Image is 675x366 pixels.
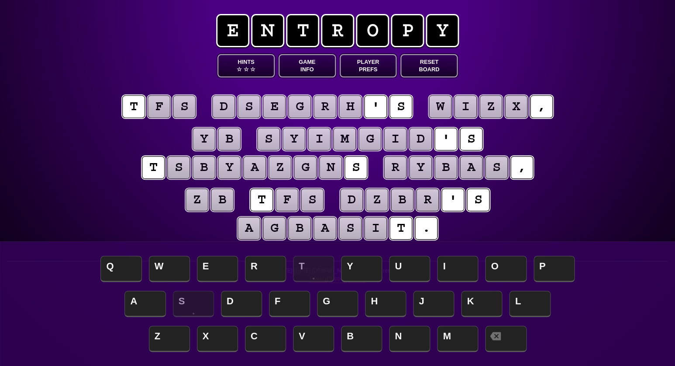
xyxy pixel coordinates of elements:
span: P [534,256,575,282]
puzzle-tile: a [313,217,336,240]
span: e [216,14,249,47]
puzzle-tile: b [218,128,241,150]
puzzle-tile: ' [441,188,464,211]
span: ☆ [250,66,255,73]
span: o [356,14,389,47]
puzzle-tile: d [340,188,363,211]
span: I [437,256,478,282]
puzzle-tile: z [479,95,502,118]
span: V [293,326,334,352]
span: A [124,291,165,317]
span: n [251,14,284,47]
puzzle-tile: t [250,188,273,211]
puzzle-tile: n [319,156,342,179]
puzzle-tile: r [313,95,336,118]
span: t [286,14,319,47]
puzzle-tile: z [365,188,388,211]
span: G [317,291,358,317]
puzzle-tile: s [344,156,367,179]
puzzle-tile: b [288,217,311,240]
span: r [321,14,354,47]
span: ☆ [237,66,242,73]
puzzle-tile: d [409,128,432,150]
puzzle-tile: y [409,156,432,179]
span: D [221,291,262,317]
span: y [426,14,459,47]
puzzle-tile: w [429,95,451,118]
puzzle-tile: s [389,95,412,118]
span: B [341,326,382,352]
puzzle-tile: b [434,156,457,179]
span: S [173,291,214,317]
puzzle-tile: i [308,128,331,150]
puzzle-tile: a [243,156,266,179]
puzzle-tile: s [173,95,196,118]
puzzle-tile: s [460,128,482,150]
puzzle-tile: s [467,188,489,211]
puzzle-tile: ' [434,128,457,150]
puzzle-tile: , [510,156,533,179]
puzzle-tile: , [530,95,553,118]
puzzle-tile: h [339,95,362,118]
span: H [365,291,406,317]
puzzle-tile: m [333,128,356,150]
button: ResetBoard [400,54,458,77]
puzzle-tile: b [391,188,413,211]
span: Z [149,326,190,352]
puzzle-tile: y [193,128,215,150]
puzzle-tile: d [212,95,235,118]
puzzle-tile: b [193,156,215,179]
puzzle-tile: y [282,128,305,150]
puzzle-tile: s [485,156,508,179]
span: F [269,291,310,317]
puzzle-tile: t [142,156,165,179]
button: PlayerPrefs [340,54,397,77]
span: ☆ [243,66,248,73]
puzzle-tile: ' [364,95,387,118]
puzzle-tile: r [416,188,439,211]
puzzle-tile: g [288,95,311,118]
puzzle-tile: f [148,95,170,118]
puzzle-tile: i [384,128,406,150]
puzzle-tile: a [238,217,260,240]
span: M [437,326,478,352]
puzzle-tile: g [294,156,317,179]
span: L [509,291,550,317]
span: K [461,291,502,317]
span: E [197,256,238,282]
puzzle-tile: s [339,217,362,240]
puzzle-tile: e [263,95,286,118]
puzzle-tile: s [301,188,324,211]
span: R [245,256,286,282]
puzzle-tile: b [211,188,234,211]
puzzle-tile: z [269,156,291,179]
span: J [413,291,454,317]
puzzle-tile: a [460,156,482,179]
puzzle-tile: s [257,128,280,150]
puzzle-tile: r [384,156,406,179]
puzzle-tile: g [358,128,381,150]
span: X [197,326,238,352]
button: Hints☆ ☆ ☆ [217,54,275,77]
puzzle-tile: x [505,95,527,118]
puzzle-tile: t [389,217,412,240]
span: Q [100,256,141,282]
button: GameInfo [279,54,336,77]
span: T [293,256,334,282]
puzzle-tile: z [186,188,208,211]
puzzle-tile: f [276,188,298,211]
puzzle-tile: t [122,95,145,118]
puzzle-tile: g [263,217,286,240]
span: O [485,256,526,282]
span: U [389,256,430,282]
puzzle-tile: s [167,156,190,179]
puzzle-tile: i [454,95,477,118]
span: W [149,256,190,282]
puzzle-tile: y [218,156,241,179]
puzzle-tile: s [238,95,260,118]
span: C [245,326,286,352]
span: p [391,14,424,47]
puzzle-tile: . [415,217,437,240]
span: N [389,326,430,352]
puzzle-tile: i [364,217,387,240]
